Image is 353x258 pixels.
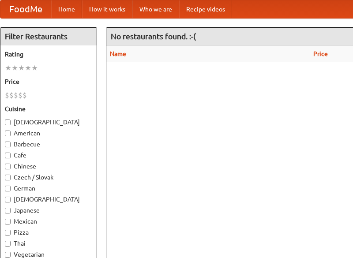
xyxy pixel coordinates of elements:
input: [DEMOGRAPHIC_DATA] [5,120,11,125]
a: How it works [82,0,132,18]
input: Pizza [5,230,11,236]
h4: Filter Restaurants [0,28,97,45]
li: $ [18,90,23,100]
li: $ [23,90,27,100]
a: Recipe videos [179,0,232,18]
label: American [5,129,92,138]
label: Thai [5,239,92,248]
input: Chinese [5,164,11,169]
label: Mexican [5,217,92,226]
input: American [5,131,11,136]
label: [DEMOGRAPHIC_DATA] [5,195,92,204]
li: ★ [5,63,11,73]
h5: Cuisine [5,105,92,113]
input: Thai [5,241,11,247]
li: ★ [31,63,38,73]
label: Japanese [5,206,92,215]
label: Chinese [5,162,92,171]
label: German [5,184,92,193]
h5: Price [5,77,92,86]
a: Name [110,50,126,57]
input: Czech / Slovak [5,175,11,180]
li: ★ [25,63,31,73]
li: ★ [18,63,25,73]
input: Cafe [5,153,11,158]
a: Home [51,0,82,18]
h5: Rating [5,50,92,59]
a: Price [313,50,328,57]
li: $ [9,90,14,100]
a: FoodMe [0,0,51,18]
li: $ [5,90,9,100]
label: Czech / Slovak [5,173,92,182]
li: ★ [11,63,18,73]
label: Cafe [5,151,92,160]
label: Pizza [5,228,92,237]
li: $ [14,90,18,100]
input: [DEMOGRAPHIC_DATA] [5,197,11,202]
a: Who we are [132,0,179,18]
input: Japanese [5,208,11,213]
label: Barbecue [5,140,92,149]
input: German [5,186,11,191]
input: Barbecue [5,142,11,147]
label: [DEMOGRAPHIC_DATA] [5,118,92,127]
ng-pluralize: No restaurants found. :-( [111,32,196,41]
input: Vegetarian [5,252,11,258]
input: Mexican [5,219,11,224]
